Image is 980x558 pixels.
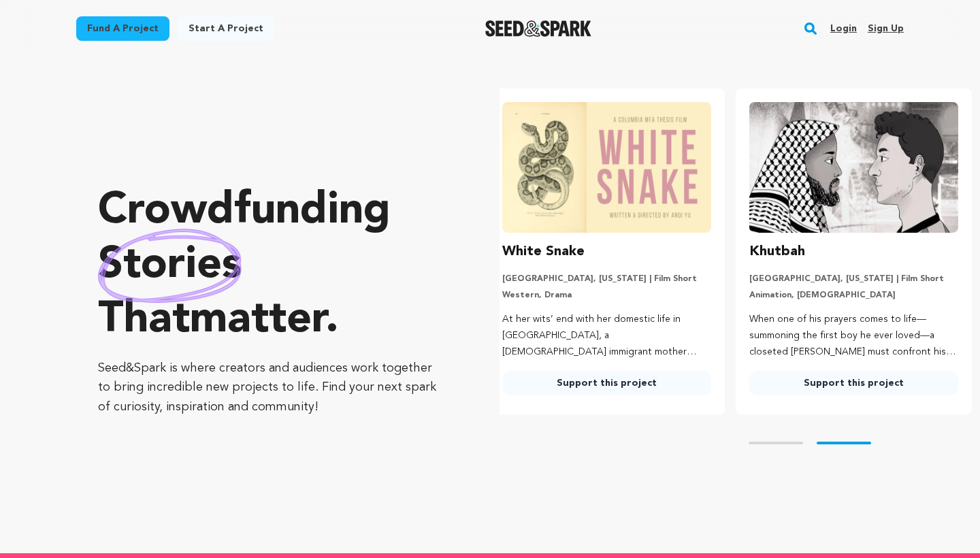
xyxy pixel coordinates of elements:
p: At her wits’ end with her domestic life in [GEOGRAPHIC_DATA], a [DEMOGRAPHIC_DATA] immigrant moth... [502,312,711,360]
a: Support this project [749,371,958,395]
a: Sign up [868,18,904,39]
p: [GEOGRAPHIC_DATA], [US_STATE] | Film Short [502,274,711,284]
img: Seed&Spark Logo Dark Mode [485,20,592,37]
p: [GEOGRAPHIC_DATA], [US_STATE] | Film Short [749,274,958,284]
a: Fund a project [76,16,169,41]
img: White Snake image [502,102,711,233]
img: hand sketched image [98,229,242,303]
p: When one of his prayers comes to life—summoning the first boy he ever loved—a closeted [PERSON_NA... [749,312,958,360]
img: Khutbah image [749,102,958,233]
p: Seed&Spark is where creators and audiences work together to bring incredible new projects to life... [98,359,445,417]
a: Seed&Spark Homepage [485,20,592,37]
a: Start a project [178,16,274,41]
p: Western, Drama [502,290,711,301]
h3: Khutbah [749,241,805,263]
p: Crowdfunding that . [98,184,445,348]
h3: White Snake [502,241,585,263]
p: Animation, [DEMOGRAPHIC_DATA] [749,290,958,301]
span: matter [190,299,325,342]
a: Support this project [502,371,711,395]
a: Login [830,18,857,39]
